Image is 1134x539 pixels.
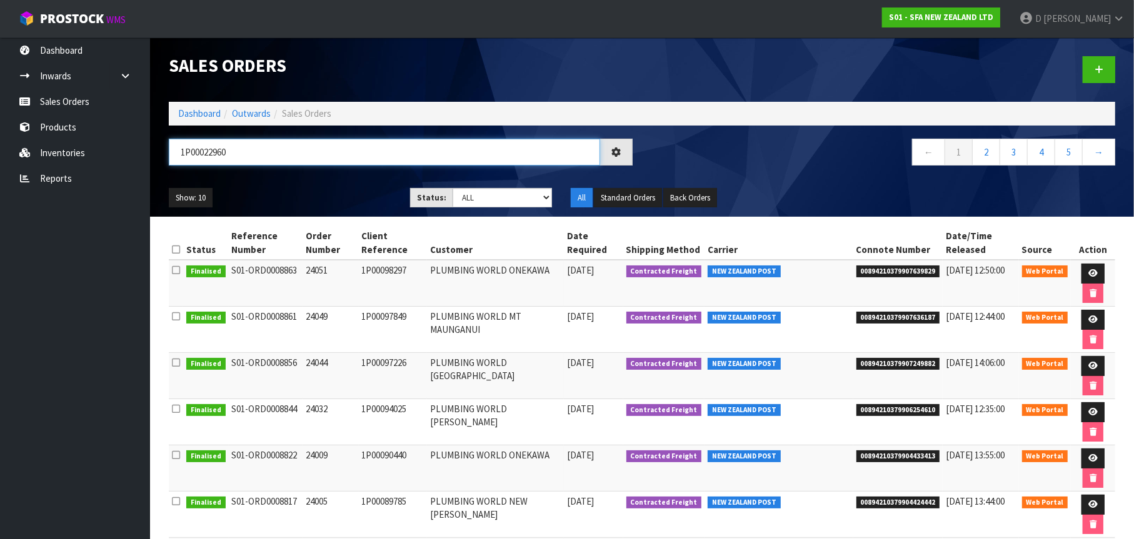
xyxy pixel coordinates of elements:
span: 00894210379904424442 [856,497,940,509]
span: ProStock [40,11,104,27]
span: [DATE] 12:35:00 [946,403,1005,415]
td: S01-ORD0008844 [229,399,303,445]
span: NEW ZEALAND POST [708,450,781,463]
span: 00894210379907636187 [856,312,940,324]
span: Contracted Freight [626,497,702,509]
td: 24009 [303,445,359,492]
nav: Page navigation [651,139,1115,169]
a: 1 [945,139,973,166]
th: Shipping Method [623,226,705,260]
th: Carrier [705,226,853,260]
span: [DATE] [567,403,594,415]
span: [DATE] [567,449,594,461]
th: Reference Number [229,226,303,260]
td: PLUMBING WORLD [PERSON_NAME] [427,399,564,445]
td: 1P00094025 [359,399,427,445]
td: 24005 [303,492,359,538]
input: Search sales orders [169,139,600,166]
td: PLUMBING WORLD ONEKAWA [427,445,564,492]
td: 24044 [303,353,359,399]
a: Outwards [232,107,271,119]
span: D [1035,12,1041,24]
td: PLUMBING WORLD [GEOGRAPHIC_DATA] [427,353,564,399]
img: cube-alt.png [19,11,34,26]
td: S01-ORD0008817 [229,492,303,538]
td: PLUMBING WORLD ONEKAWA [427,260,564,307]
span: Finalised [186,497,226,509]
span: Contracted Freight [626,450,702,463]
th: Action [1071,226,1115,260]
th: Date Required [564,226,623,260]
a: 5 [1055,139,1083,166]
th: Connote Number [853,226,943,260]
th: Date/Time Released [943,226,1019,260]
span: Contracted Freight [626,265,702,278]
span: NEW ZEALAND POST [708,358,781,370]
span: 00894210379904433413 [856,450,940,463]
span: [DATE] 13:55:00 [946,449,1005,461]
span: [DATE] 12:44:00 [946,310,1005,322]
span: Finalised [186,312,226,324]
span: Web Portal [1022,312,1068,324]
span: [DATE] 14:06:00 [946,357,1005,368]
th: Status [183,226,229,260]
span: [DATE] [567,495,594,507]
button: All [571,188,593,208]
td: 24049 [303,307,359,353]
span: Web Portal [1022,265,1068,278]
span: NEW ZEALAND POST [708,404,781,417]
span: Contracted Freight [626,404,702,417]
span: Finalised [186,404,226,417]
span: Contracted Freight [626,358,702,370]
span: Web Portal [1022,404,1068,417]
td: 1P00097849 [359,307,427,353]
td: S01-ORD0008863 [229,260,303,307]
span: Finalised [186,358,226,370]
th: Client Reference [359,226,427,260]
td: 1P00097226 [359,353,427,399]
h1: Sales Orders [169,56,633,76]
span: NEW ZEALAND POST [708,497,781,509]
td: 1P00089785 [359,492,427,538]
td: S01-ORD0008861 [229,307,303,353]
a: 4 [1027,139,1055,166]
td: 1P00090440 [359,445,427,492]
a: → [1082,139,1115,166]
button: Back Orders [663,188,717,208]
td: 24032 [303,399,359,445]
td: 24051 [303,260,359,307]
th: Source [1019,226,1071,260]
a: Dashboard [178,107,221,119]
span: [DATE] 12:50:00 [946,264,1005,276]
span: [DATE] [567,264,594,276]
td: 1P00098297 [359,260,427,307]
span: Web Portal [1022,497,1068,509]
span: [DATE] 13:44:00 [946,495,1005,507]
span: [DATE] [567,357,594,368]
span: NEW ZEALAND POST [708,265,781,278]
td: S01-ORD0008856 [229,353,303,399]
a: ← [912,139,945,166]
span: Finalised [186,450,226,463]
td: PLUMBING WORLD NEW [PERSON_NAME] [427,492,564,538]
strong: Status: [417,192,446,203]
span: Finalised [186,265,226,278]
span: 00894210379906254610 [856,404,940,417]
span: [DATE] [567,310,594,322]
button: Show: 10 [169,188,213,208]
span: Sales Orders [282,107,331,119]
span: Web Portal [1022,358,1068,370]
span: NEW ZEALAND POST [708,312,781,324]
span: 00894210379907249882 [856,358,940,370]
a: 2 [972,139,1000,166]
span: Contracted Freight [626,312,702,324]
span: Web Portal [1022,450,1068,463]
button: Standard Orders [594,188,662,208]
span: 00894210379907639829 [856,265,940,278]
th: Customer [427,226,564,260]
td: PLUMBING WORLD MT MAUNGANUI [427,307,564,353]
span: [PERSON_NAME] [1043,12,1111,24]
small: WMS [106,14,126,26]
a: 3 [1000,139,1028,166]
strong: S01 - SFA NEW ZEALAND LTD [889,12,993,22]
